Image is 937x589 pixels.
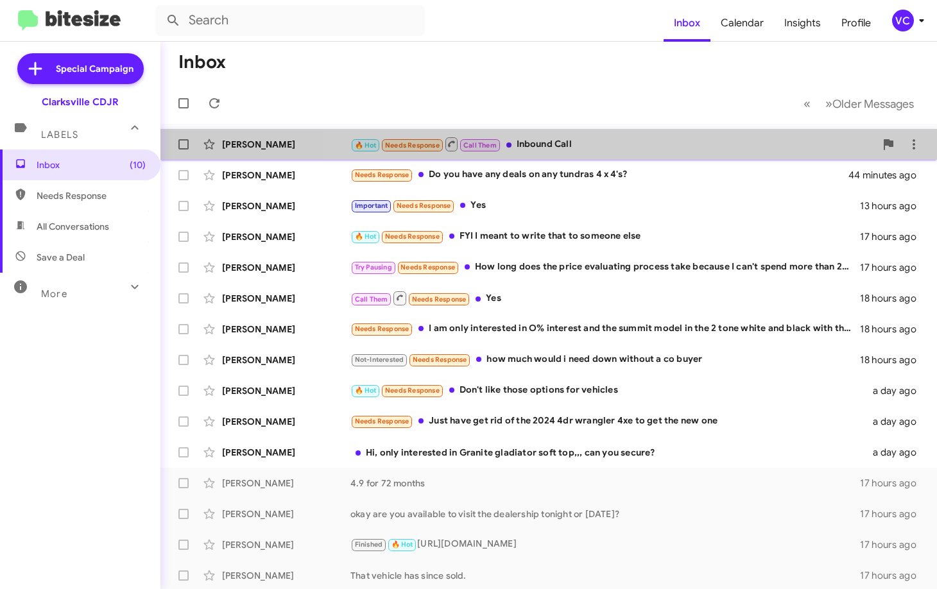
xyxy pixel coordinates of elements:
[41,129,78,141] span: Labels
[860,354,927,366] div: 18 hours ago
[222,292,350,305] div: [PERSON_NAME]
[37,158,146,171] span: Inbox
[860,477,927,490] div: 17 hours ago
[178,52,226,73] h1: Inbox
[892,10,914,31] div: VC
[463,141,497,149] span: Call Them
[391,540,413,549] span: 🔥 Hot
[222,261,350,274] div: [PERSON_NAME]
[350,446,871,459] div: Hi, only interested in Granite gladiator soft top,,, can you secure?
[350,352,860,367] div: how much would i need down without a co buyer
[222,169,350,182] div: [PERSON_NAME]
[42,96,119,108] div: Clarksville CDJR
[860,230,927,243] div: 17 hours ago
[355,201,388,210] span: Important
[860,538,927,551] div: 17 hours ago
[37,251,85,264] span: Save a Deal
[222,323,350,336] div: [PERSON_NAME]
[130,158,146,171] span: (10)
[355,325,409,333] span: Needs Response
[355,417,409,425] span: Needs Response
[37,220,109,233] span: All Conversations
[871,446,927,459] div: a day ago
[222,508,350,520] div: [PERSON_NAME]
[222,384,350,397] div: [PERSON_NAME]
[350,260,860,275] div: How long does the price evaluating process take because I can't spend more than 20 minutes?
[222,477,350,490] div: [PERSON_NAME]
[350,321,860,336] div: I am only interested in O% interest and the summit model in the 2 tone white and black with the t...
[355,355,404,364] span: Not-Interested
[831,4,881,42] a: Profile
[350,569,860,582] div: That vehicle has since sold.
[350,290,860,306] div: Yes
[871,415,927,428] div: a day ago
[350,229,860,244] div: FYI I meant to write that to someone else
[413,355,467,364] span: Needs Response
[355,295,388,303] span: Call Them
[355,540,383,549] span: Finished
[860,508,927,520] div: 17 hours ago
[860,569,927,582] div: 17 hours ago
[350,383,871,398] div: Don't like those options for vehicles
[350,136,875,152] div: Inbound Call
[355,141,377,149] span: 🔥 Hot
[222,138,350,151] div: [PERSON_NAME]
[400,263,455,271] span: Needs Response
[222,446,350,459] div: [PERSON_NAME]
[222,569,350,582] div: [PERSON_NAME]
[385,386,440,395] span: Needs Response
[222,354,350,366] div: [PERSON_NAME]
[796,90,922,117] nav: Page navigation example
[37,189,146,202] span: Needs Response
[355,263,392,271] span: Try Pausing
[155,5,425,36] input: Search
[355,386,377,395] span: 🔥 Hot
[385,141,440,149] span: Needs Response
[796,90,818,117] button: Previous
[850,169,927,182] div: 44 minutes ago
[397,201,451,210] span: Needs Response
[222,200,350,212] div: [PERSON_NAME]
[56,62,133,75] span: Special Campaign
[17,53,144,84] a: Special Campaign
[412,295,467,303] span: Needs Response
[350,537,860,552] div: [URL][DOMAIN_NAME]
[355,171,409,179] span: Needs Response
[222,415,350,428] div: [PERSON_NAME]
[860,292,927,305] div: 18 hours ago
[881,10,923,31] button: VC
[350,508,860,520] div: okay are you available to visit the dealership tonight or [DATE]?
[222,230,350,243] div: [PERSON_NAME]
[350,167,850,182] div: Do you have any deals on any tundras 4 x 4's?
[385,232,440,241] span: Needs Response
[350,477,860,490] div: 4.9 for 72 months
[825,96,832,112] span: »
[350,414,871,429] div: Just have get rid of the 2024 4dr wrangler 4xe to get the new one
[818,90,922,117] button: Next
[832,97,914,111] span: Older Messages
[41,288,67,300] span: More
[355,232,377,241] span: 🔥 Hot
[871,384,927,397] div: a day ago
[664,4,710,42] a: Inbox
[804,96,811,112] span: «
[774,4,831,42] a: Insights
[222,538,350,551] div: [PERSON_NAME]
[860,200,927,212] div: 13 hours ago
[710,4,774,42] a: Calendar
[860,261,927,274] div: 17 hours ago
[860,323,927,336] div: 18 hours ago
[350,198,860,213] div: Yes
